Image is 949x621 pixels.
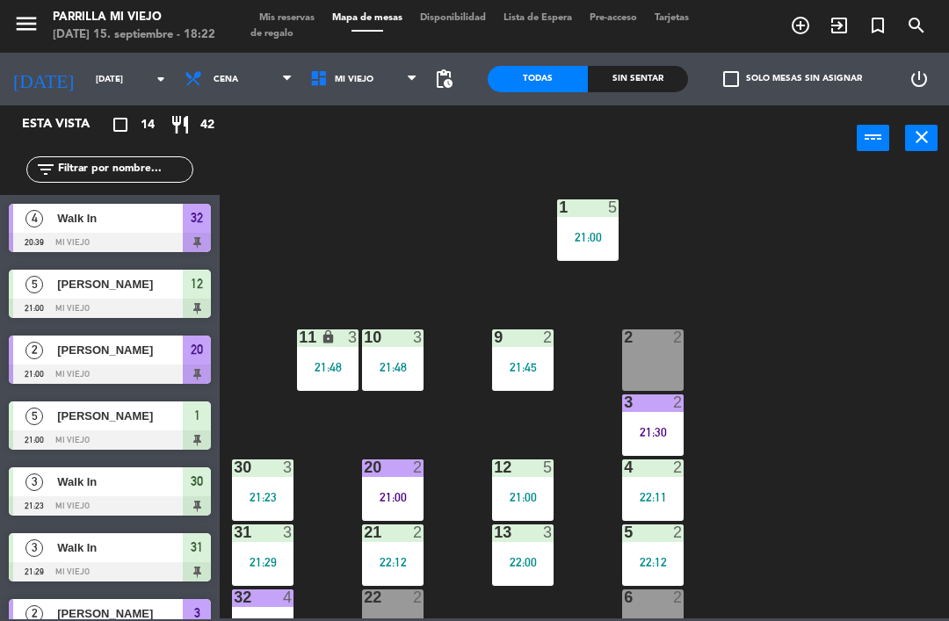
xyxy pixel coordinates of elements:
div: 4 [624,459,625,475]
div: 22:12 [622,556,684,568]
span: 32 [191,207,203,228]
div: 21:23 [232,491,293,503]
i: restaurant [170,114,191,135]
i: close [911,126,932,148]
div: 32 [234,589,235,605]
span: WALK IN [820,11,858,40]
div: 3 [624,394,625,410]
div: 2 [413,459,424,475]
span: 4 [25,210,43,227]
div: 5 [543,459,554,475]
div: Sin sentar [588,66,688,92]
div: 22 [364,589,365,605]
span: Cena [214,75,238,84]
i: power_input [863,126,884,148]
i: lock [321,329,336,344]
span: 5 [25,408,43,425]
div: 21:29 [232,556,293,568]
i: add_circle_outline [790,15,811,36]
div: 21:00 [557,231,619,243]
div: 3 [283,459,293,475]
div: 2 [624,329,625,345]
i: exit_to_app [829,15,850,36]
div: 20 [364,459,365,475]
span: Pre-acceso [581,13,646,23]
div: 5 [624,524,625,540]
div: 21:45 [492,361,554,373]
i: crop_square [110,114,131,135]
div: 22:00 [492,556,554,568]
div: 21:00 [492,491,554,503]
div: 3 [413,329,424,345]
span: 20 [191,339,203,360]
span: Mis reservas [250,13,323,23]
span: 3 [25,539,43,557]
div: 2 [673,329,684,345]
span: [PERSON_NAME] [57,275,183,293]
span: [PERSON_NAME] [57,341,183,359]
div: 2 [673,394,684,410]
span: Lista de Espera [495,13,581,23]
div: 2 [543,329,554,345]
button: power_input [857,125,889,151]
span: 42 [200,115,214,135]
div: 30 [234,459,235,475]
div: 3 [283,524,293,540]
span: 5 [25,276,43,293]
div: 2 [673,459,684,475]
div: 13 [494,524,495,540]
div: Todas [488,66,588,92]
span: RESERVAR MESA [781,11,820,40]
div: 21 [364,524,365,540]
div: 21:30 [622,426,684,438]
span: pending_actions [433,69,454,90]
span: Mapa de mesas [323,13,411,23]
div: 2 [413,524,424,540]
span: check_box_outline_blank [723,71,739,87]
span: 30 [191,471,203,492]
div: 6 [624,589,625,605]
span: 31 [191,537,203,558]
span: BUSCAR [897,11,936,40]
i: power_settings_new [909,69,930,90]
span: 12 [191,273,203,294]
span: Reserva especial [858,11,897,40]
div: 22:11 [622,491,684,503]
div: 2 [413,589,424,605]
div: 5 [608,199,619,215]
span: Walk In [57,473,183,491]
span: 2 [25,342,43,359]
span: Mi viejo [335,75,373,84]
button: close [905,125,938,151]
div: Esta vista [9,114,127,135]
span: Walk In [57,538,183,557]
span: 1 [194,405,200,426]
div: Parrilla Mi Viejo [53,9,215,26]
div: 2 [673,524,684,540]
i: turned_in_not [867,15,888,36]
div: 4 [283,589,293,605]
i: arrow_drop_down [150,69,171,90]
div: 2 [673,589,684,605]
div: 21:48 [362,361,424,373]
i: search [906,15,927,36]
i: filter_list [35,159,56,180]
button: menu [13,11,40,43]
span: Disponibilidad [411,13,495,23]
input: Filtrar por nombre... [56,160,192,179]
i: menu [13,11,40,37]
span: Walk In [57,209,183,227]
span: [PERSON_NAME] [57,407,183,425]
div: 3 [543,524,554,540]
div: 22:12 [362,556,424,568]
div: 11 [299,329,300,345]
span: 14 [141,115,155,135]
div: 12 [494,459,495,475]
div: 21:48 [297,361,359,373]
div: 9 [494,329,495,345]
div: [DATE] 15. septiembre - 18:22 [53,26,215,44]
div: 21:00 [362,491,424,503]
label: Solo mesas sin asignar [723,71,862,87]
div: 1 [559,199,560,215]
div: 31 [234,524,235,540]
